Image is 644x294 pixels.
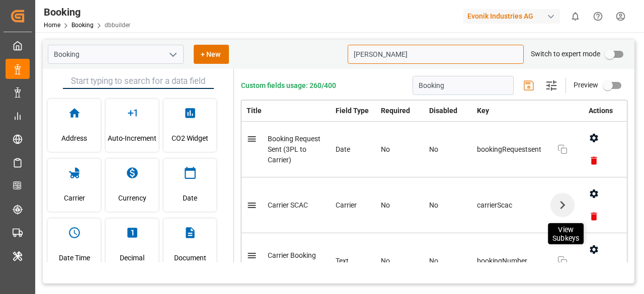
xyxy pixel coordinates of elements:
td: No [376,177,425,233]
th: Disabled [424,101,472,122]
span: Auto-Increment [108,125,156,152]
th: Required [376,101,425,122]
input: Enter schema title [413,76,514,95]
th: Title [242,101,331,122]
td: No [424,122,472,177]
span: Decimal [120,244,144,271]
span: Switch to expert mode [531,50,600,58]
span: Preview [574,81,598,89]
span: Currency [118,184,146,212]
a: Booking [71,22,94,29]
input: Search for key/title [348,45,524,64]
input: Start typing to search for a data field [63,74,214,89]
tr: Carrier Booking No.TextNoNobookingNumber [242,233,627,289]
th: Field Type [331,101,376,122]
td: No [424,233,472,289]
div: Text [336,256,371,266]
div: View Subkeys [548,223,584,244]
input: Type to search/select [48,45,184,64]
span: CO2 Widget [172,125,208,152]
td: No [376,233,425,289]
span: Carrier [64,184,85,212]
button: show 0 new notifications [564,5,587,28]
th: Actions [578,101,627,122]
tr: Carrier SCACCarrierNoNocarrierScac [242,177,627,233]
td: No [424,177,472,233]
span: bookingNumber [477,256,547,266]
span: Date [183,184,197,212]
div: Date [336,144,371,155]
button: Evonik Industries AG [463,7,564,26]
button: + New [194,45,229,64]
button: open menu [165,47,180,62]
td: No [376,122,425,177]
th: Key [472,101,578,121]
span: Booking Request Sent (3PL to Carrier) [268,135,320,164]
span: Document [174,244,206,271]
div: Booking [44,5,130,20]
button: Help Center [587,5,609,28]
span: Date Time [59,244,90,271]
a: Home [44,22,60,29]
div: Evonik Industries AG [463,9,560,24]
tr: Booking Request Sent (3PL to Carrier)DateNoNobookingRequestsent [242,122,627,177]
span: Address [61,125,87,152]
span: Custom fields usage: 260/400 [241,80,336,91]
span: carrierScac [477,200,547,211]
span: Carrier SCAC [268,201,308,209]
span: Carrier Booking No. [268,251,316,270]
div: Carrier [336,200,371,211]
span: bookingRequestsent [477,144,547,155]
